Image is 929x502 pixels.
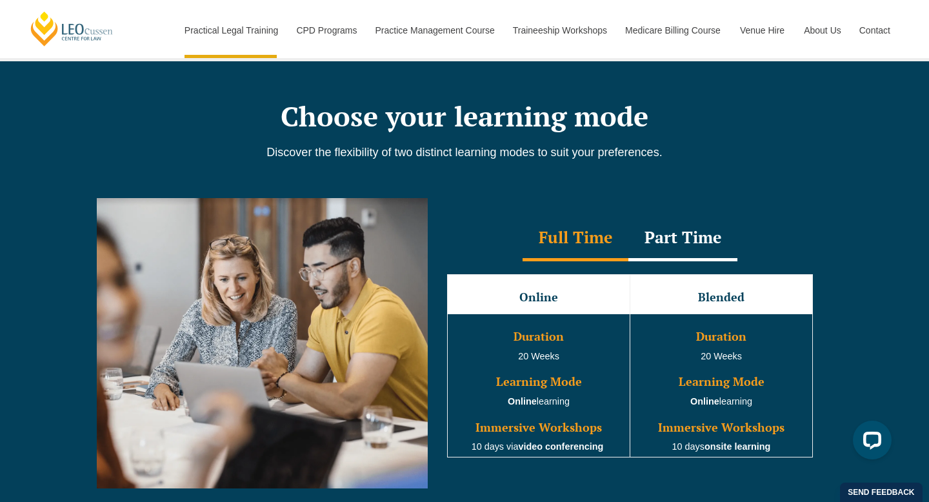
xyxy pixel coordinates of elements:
a: [PERSON_NAME] Centre for Law [29,10,115,47]
strong: Online [690,396,719,407]
iframe: LiveChat chat widget [843,416,897,470]
p: Discover the flexibility of two distinct learning modes to suit your preferences. [97,145,832,159]
strong: video conferencing [518,441,603,452]
h2: Choose your learning mode [97,100,832,132]
span: Duration [514,328,564,344]
a: Practice Management Course [366,3,503,58]
div: Part Time [628,216,737,261]
h3: Learning Mode [632,376,811,388]
span: 20 Weeks [518,351,559,361]
strong: onsite learning [704,441,770,452]
td: learning 10 days via [448,314,630,457]
h3: Duration [632,330,811,343]
h3: Online [449,291,628,304]
h3: Learning Mode [449,376,628,388]
a: Medicare Billing Course [615,3,730,58]
h3: Immersive Workshops [449,421,628,434]
h3: Blended [632,291,811,304]
div: Full Time [523,216,628,261]
a: Practical Legal Training [175,3,287,58]
a: Venue Hire [730,3,794,58]
a: Traineeship Workshops [503,3,615,58]
a: About Us [794,3,850,58]
strong: Online [508,396,537,407]
td: 20 Weeks learning 10 days [630,314,813,457]
a: Contact [850,3,900,58]
h3: Immersive Workshops [632,421,811,434]
a: CPD Programs [286,3,365,58]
